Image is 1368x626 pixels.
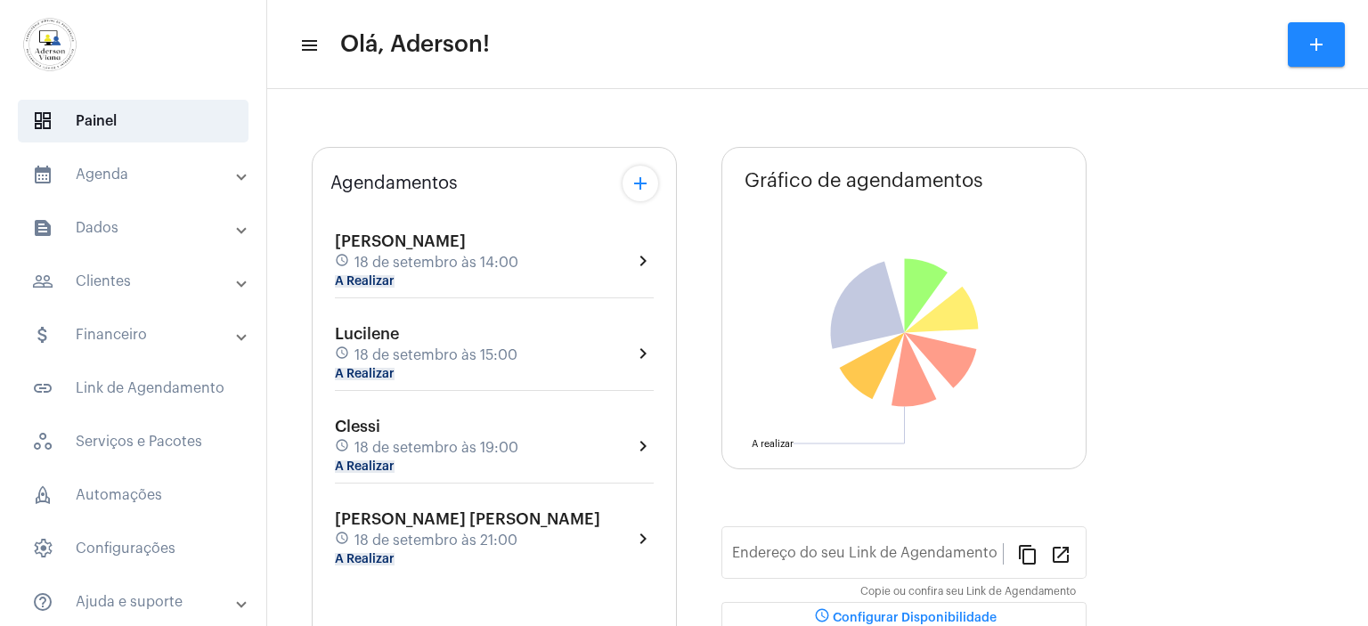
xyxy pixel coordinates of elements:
[354,347,517,363] span: 18 de setembro às 15:00
[1050,543,1071,565] mat-icon: open_in_new
[32,110,53,132] span: sidenav icon
[14,9,85,80] img: d7e3195d-0907-1efa-a796-b593d293ae59.png
[335,511,600,527] span: [PERSON_NAME] [PERSON_NAME]
[1306,34,1327,55] mat-icon: add
[335,275,395,288] mat-chip: A Realizar
[340,30,490,59] span: Olá, Aderson!
[335,233,466,249] span: [PERSON_NAME]
[32,378,53,399] mat-icon: sidenav icon
[32,217,238,239] mat-panel-title: Dados
[1017,543,1038,565] mat-icon: content_copy
[632,528,654,549] mat-icon: chevron_right
[299,35,317,56] mat-icon: sidenav icon
[335,460,395,473] mat-chip: A Realizar
[11,313,266,356] mat-expansion-panel-header: sidenav iconFinanceiro
[330,174,458,193] span: Agendamentos
[745,170,983,191] span: Gráfico de agendamentos
[752,439,794,449] text: A realizar
[354,533,517,549] span: 18 de setembro às 21:00
[18,420,248,463] span: Serviços e Pacotes
[32,217,53,239] mat-icon: sidenav icon
[32,164,238,185] mat-panel-title: Agenda
[632,250,654,272] mat-icon: chevron_right
[811,612,997,624] span: Configurar Disponibilidade
[32,591,238,613] mat-panel-title: Ajuda e suporte
[18,474,248,516] span: Automações
[32,591,53,613] mat-icon: sidenav icon
[32,271,53,292] mat-icon: sidenav icon
[11,260,266,303] mat-expansion-panel-header: sidenav iconClientes
[11,207,266,249] mat-expansion-panel-header: sidenav iconDados
[632,343,654,364] mat-icon: chevron_right
[335,346,351,365] mat-icon: schedule
[335,253,351,272] mat-icon: schedule
[11,581,266,623] mat-expansion-panel-header: sidenav iconAjuda e suporte
[32,324,53,346] mat-icon: sidenav icon
[335,438,351,458] mat-icon: schedule
[335,531,351,550] mat-icon: schedule
[11,153,266,196] mat-expansion-panel-header: sidenav iconAgenda
[632,435,654,457] mat-icon: chevron_right
[32,324,238,346] mat-panel-title: Financeiro
[18,527,248,570] span: Configurações
[630,173,651,194] mat-icon: add
[18,100,248,142] span: Painel
[32,431,53,452] span: sidenav icon
[32,164,53,185] mat-icon: sidenav icon
[32,271,238,292] mat-panel-title: Clientes
[354,440,518,456] span: 18 de setembro às 19:00
[335,368,395,380] mat-chip: A Realizar
[732,549,1003,565] input: Link
[860,586,1076,598] mat-hint: Copie ou confira seu Link de Agendamento
[335,326,399,342] span: Lucilene
[354,255,518,271] span: 18 de setembro às 14:00
[335,553,395,565] mat-chip: A Realizar
[18,367,248,410] span: Link de Agendamento
[32,538,53,559] span: sidenav icon
[32,484,53,506] span: sidenav icon
[335,419,380,435] span: Clessi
